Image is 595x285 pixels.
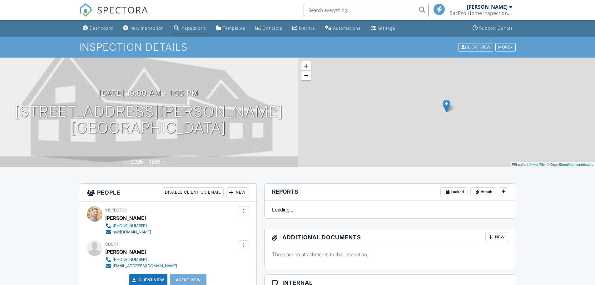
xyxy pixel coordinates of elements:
[79,8,148,22] a: SPECTORA
[529,163,546,166] a: © MapTiler
[512,163,526,166] a: Leaflet
[105,208,127,212] span: Inspector
[304,62,308,70] span: +
[105,247,146,257] div: [PERSON_NAME]
[299,25,315,31] div: Metrics
[80,23,116,34] a: Dashboard
[79,3,93,17] img: The Best Home Inspection Software - Spectora
[470,23,515,34] a: Support Center
[323,23,363,34] a: Automations (Basic)
[130,25,164,31] div: New Inspection
[105,229,151,235] a: m@[DOMAIN_NAME]
[263,25,282,31] div: Contacts
[301,61,311,71] a: Zoom in
[301,71,311,80] a: Zoom out
[113,230,151,235] div: m@[DOMAIN_NAME]
[161,160,170,165] span: sq. ft.
[459,43,493,51] div: Client View
[15,103,283,136] h1: [STREET_ADDRESS][PERSON_NAME] [GEOGRAPHIC_DATA]
[113,257,147,262] div: [PHONE_NUMBER]
[265,228,516,246] h3: Additional Documents
[131,277,164,283] a: Client View
[105,242,119,247] span: Client
[485,232,508,242] div: New
[223,25,245,31] div: Templates
[290,23,318,34] a: Metrics
[105,223,151,229] a: [PHONE_NUMBER]
[547,163,593,166] a: © OpenStreetMap contributors
[304,4,429,16] input: Search everything...
[105,263,177,269] a: [EMAIL_ADDRESS][DOMAIN_NAME]
[253,23,285,34] a: Contacts
[272,251,508,258] p: There are no attachments to this inspection.
[527,163,528,166] span: |
[121,23,166,34] a: New Inspection
[377,25,395,31] div: Settings
[368,23,398,34] a: Settings
[171,23,209,34] a: Inspections
[89,25,113,31] div: Dashboard
[458,44,495,49] a: Client View
[214,23,248,34] a: Templates
[495,43,516,51] div: More
[333,25,361,31] div: Automations
[113,223,147,228] div: [PHONE_NUMBER]
[304,71,308,79] span: −
[162,187,224,197] div: Disable Client CC Email
[149,158,161,165] div: 1631
[122,160,129,165] span: Built
[443,99,450,112] img: Marker
[226,187,249,197] div: New
[450,10,512,16] div: SacPro Home Inspections, Inc.
[99,89,198,97] h3: [DATE] 10:00 am - 1:00 pm
[479,25,513,31] div: Support Center
[105,257,177,263] a: [PHONE_NUMBER]
[113,263,177,268] div: [EMAIL_ADDRESS][DOMAIN_NAME]
[97,3,148,16] span: SPECTORA
[105,213,146,223] div: [PERSON_NAME]
[181,25,206,31] div: Inspections
[130,158,143,165] div: 2025
[467,4,508,10] div: [PERSON_NAME]
[79,184,256,201] h3: People
[79,42,516,53] h1: Inspection Details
